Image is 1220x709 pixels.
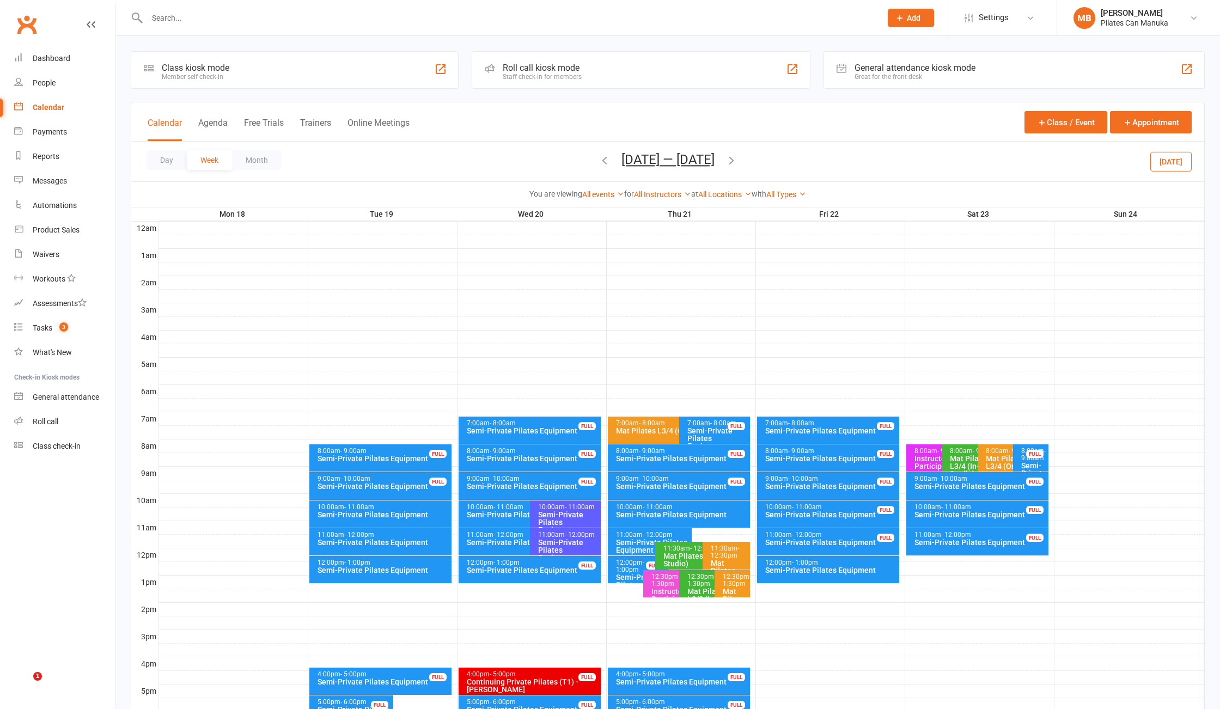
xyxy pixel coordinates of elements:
span: - 1:30pm [723,573,751,588]
div: Automations [33,201,77,210]
span: - 9:00am [1021,447,1046,462]
div: 4:00pm [317,671,450,678]
div: 8:00am [765,448,898,455]
div: FULL [877,450,894,458]
div: Roll call kiosk mode [503,63,582,73]
div: FULL [429,478,447,486]
strong: at [691,190,698,198]
th: 1am [131,249,158,262]
div: Semi-Private Pilates Equipment [914,539,1047,546]
div: Assessments [33,299,87,308]
span: - 1:00pm [344,559,370,566]
a: People [14,71,115,95]
span: - 8:00am [788,419,814,427]
th: Sat 23 [905,207,1054,221]
th: 12pm [131,548,158,562]
span: - 11:00am [792,503,822,511]
div: Semi-Private Pilates Equipment [466,482,599,490]
div: Messages [33,176,67,185]
div: 7:00am [687,420,748,427]
div: Pilates Can Manuka [1101,18,1168,28]
th: Wed 20 [457,207,606,221]
div: 4:00pm [615,671,748,678]
button: Agenda [198,118,228,141]
div: 9:00am [317,475,450,482]
div: 12:30pm [651,573,701,588]
div: FULL [877,422,894,430]
div: FULL [578,450,596,458]
button: [DATE] [1150,151,1192,171]
div: Mat Pilates L3/4 (Online) [615,427,737,435]
span: - 10:00am [490,475,520,482]
div: 11:00am [615,531,690,539]
span: - 9:00am [340,447,367,455]
div: Semi-Private Pilates Equipment [538,511,599,534]
span: Add [907,14,920,22]
a: Reports [14,144,115,169]
a: All Locations [698,190,752,199]
th: 2pm [131,603,158,616]
span: - 11:00am [643,503,673,511]
div: Product Sales [33,225,80,234]
div: Semi-Private Pilates Equipment [466,539,588,546]
span: - 12:30pm [711,545,739,559]
a: Class kiosk mode [14,434,115,459]
div: People [33,78,56,87]
div: Reports [33,152,59,161]
span: - 11:00am [344,503,374,511]
div: 5:00pm [615,699,748,706]
th: 6am [131,385,158,399]
span: - 6:00pm [639,698,665,706]
div: 8:00am [317,448,450,455]
div: Mat Pilates L3/4 (Online) [710,559,748,590]
span: - 12:00pm [643,531,673,539]
div: Semi-Private Pilates Equipment [538,539,599,561]
div: Tasks [33,323,52,332]
div: FULL [1026,534,1044,542]
input: Search... [144,10,874,26]
div: Dashboard [33,54,70,63]
div: Payments [33,127,67,136]
div: 10:00am [615,504,748,511]
div: FULL [1026,506,1044,514]
span: - 8:00am [710,419,736,427]
div: FULL [877,506,894,514]
th: 4pm [131,657,158,671]
div: Mat Pilates L3/4 (In-Studio) [663,552,737,567]
div: FULL [877,534,894,542]
span: - 12:30pm [690,545,720,552]
span: - 6:00pm [490,698,516,706]
div: Semi-Private Pilates Equipment [687,427,748,450]
th: Fri 22 [755,207,905,221]
a: Payments [14,120,115,144]
div: Semi-Private Pilates Equipment [765,427,898,435]
span: - 1:00pm [616,559,644,573]
a: All events [582,190,624,199]
div: Semi-Private Pilates Equipment [317,455,450,462]
span: - 1:00pm [792,559,818,566]
div: Semi-Private Pilates Equipment [914,482,1047,490]
div: Staff check-in for members [503,73,582,81]
div: FULL [877,478,894,486]
div: 5:00pm [466,699,599,706]
a: Product Sales [14,218,115,242]
div: General attendance kiosk mode [855,63,975,73]
button: Add [888,9,934,27]
a: General attendance kiosk mode [14,385,115,409]
div: 10:00am [914,504,1047,511]
a: Calendar [14,95,115,120]
div: Semi-Private Pilates Equipment [615,511,748,518]
div: Roll call [33,417,58,426]
span: - 1:00pm [493,559,520,566]
div: Mat Pilates L3/4 (Online) [985,455,1036,470]
a: All Instructors [634,190,691,199]
button: Calendar [148,118,182,141]
div: FULL [646,561,663,570]
div: FULL [578,561,596,570]
span: - 10:00am [639,475,669,482]
div: 10:00am [538,504,599,511]
div: Mat Pilates L2/3 (In-Studio) [687,588,737,610]
th: 5am [131,358,158,371]
th: 5pm [131,684,158,698]
div: Semi-Private Pilates Equipment [466,566,599,574]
